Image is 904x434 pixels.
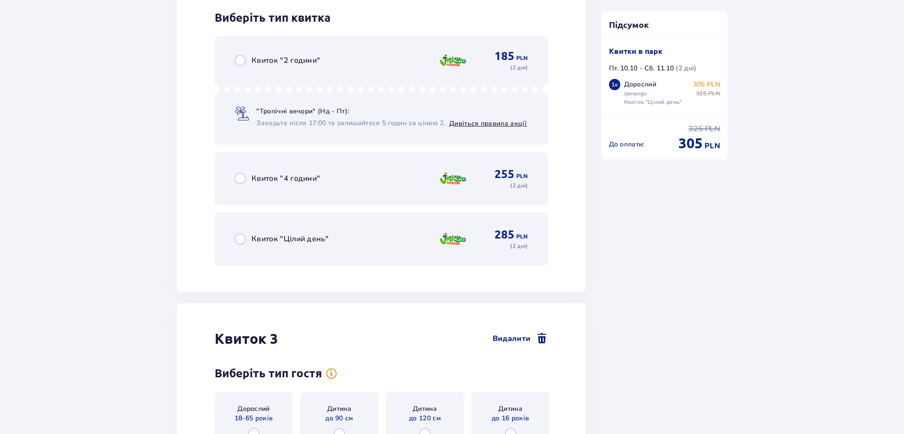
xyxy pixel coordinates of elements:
[624,89,647,98] p: Jamango
[510,242,528,250] p: ( 2 дні )
[510,181,528,190] p: ( 2 дні )
[609,79,620,90] div: 1 x
[215,11,330,25] h3: Виберіть тип квитка
[439,229,467,249] img: Jamango
[235,414,273,423] span: 18-65 років
[252,173,320,184] span: Квиток "4 години"
[624,98,682,106] p: Квиток "Цілий день"
[495,167,514,181] span: 255
[256,119,445,128] span: Заходьте після 17:00 та залишайтеся 5 годин за ціною 2.
[439,169,467,188] img: Jamango
[498,404,522,414] span: Дитина
[510,63,528,72] p: ( 2 дні )
[708,89,720,98] span: PLN
[409,414,441,423] span: до 120 см
[449,119,527,128] a: Дивіться правила акції
[516,172,528,180] span: PLN
[609,140,644,149] p: До оплати :
[413,404,437,414] span: Дитина
[688,124,703,134] span: 325
[439,51,467,70] img: Jamango
[252,55,320,66] span: Квиток "2 години"
[704,141,720,151] span: PLN
[327,404,351,414] span: Дитина
[676,64,696,73] p: ( 2 дні )
[325,414,353,423] span: до 90 см
[492,414,530,423] span: до 16 років
[678,134,703,152] span: 305
[493,333,531,344] span: Видалити
[705,124,720,134] span: PLN
[215,330,278,348] h2: Квиток 3
[215,366,322,381] h3: Виберіть тип гостя
[237,404,270,414] span: Дорослий
[601,19,728,30] p: Підсумок
[696,89,706,98] span: 325
[256,107,349,116] span: "Тропічні вечори" (Нд - Пт):
[516,54,528,62] span: PLN
[252,234,329,244] span: Квиток "Цілий день"
[693,80,720,89] p: 305 PLN
[609,64,674,73] p: Пт. 10.10 - Сб. 11.10
[495,49,514,63] span: 185
[609,46,662,56] p: Квитки в парк
[495,228,514,242] span: 285
[624,80,657,89] p: Дорослий
[493,333,548,344] a: Видалити
[516,232,528,241] span: PLN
